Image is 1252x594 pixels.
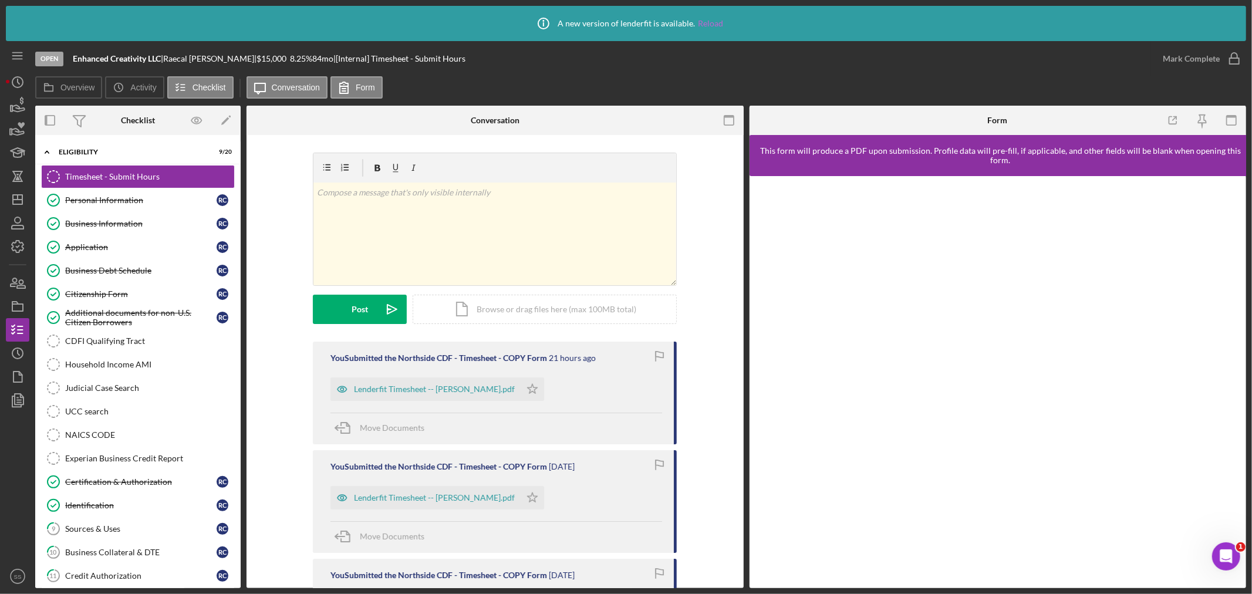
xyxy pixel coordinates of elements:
[1163,47,1220,70] div: Mark Complete
[50,572,57,579] tspan: 11
[14,573,22,580] text: SS
[330,353,547,363] div: You Submitted the Northside CDF - Timesheet - COPY Form
[41,188,235,212] a: Personal InformationRC
[217,570,228,582] div: R C
[333,54,465,63] div: | [Internal] Timesheet - Submit Hours
[65,383,234,393] div: Judicial Case Search
[529,9,724,38] div: A new version of lenderfit is available.
[217,241,228,253] div: R C
[65,360,234,369] div: Household Income AMI
[290,54,312,63] div: 8.25 %
[211,148,232,156] div: 9 / 20
[65,501,217,510] div: Identification
[41,235,235,259] a: ApplicationRC
[217,288,228,300] div: R C
[35,76,102,99] button: Overview
[217,546,228,558] div: R C
[121,116,155,125] div: Checklist
[41,400,235,423] a: UCC search
[549,353,596,363] time: 2025-09-04 21:23
[41,376,235,400] a: Judicial Case Search
[65,266,217,275] div: Business Debt Schedule
[41,564,235,588] a: 11Credit AuthorizationRC
[65,548,217,557] div: Business Collateral & DTE
[330,413,436,443] button: Move Documents
[65,289,217,299] div: Citizenship Form
[698,19,724,28] a: Reload
[193,83,226,92] label: Checklist
[105,76,164,99] button: Activity
[130,83,156,92] label: Activity
[217,218,228,230] div: R C
[41,306,235,329] a: Additional documents for non-U.S. Citizen BorrowersRC
[65,407,234,416] div: UCC search
[41,212,235,235] a: Business InformationRC
[330,76,383,99] button: Form
[330,377,544,401] button: Lenderfit Timesheet -- [PERSON_NAME].pdf
[217,476,228,488] div: R C
[73,54,163,63] div: |
[272,83,320,92] label: Conversation
[755,146,1247,165] div: This form will produce a PDF upon submission. Profile data will pre-fill, if applicable, and othe...
[217,523,228,535] div: R C
[217,194,228,206] div: R C
[217,500,228,511] div: R C
[1212,542,1240,571] iframe: Intercom live chat
[65,219,217,228] div: Business Information
[163,54,257,63] div: Raecal [PERSON_NAME] |
[41,259,235,282] a: Business Debt ScheduleRC
[59,148,203,156] div: Eligibility
[1151,47,1246,70] button: Mark Complete
[65,172,234,181] div: Timesheet - Submit Hours
[356,83,375,92] label: Form
[549,462,575,471] time: 2025-08-21 14:16
[313,295,407,324] button: Post
[65,242,217,252] div: Application
[41,517,235,541] a: 9Sources & UsesRC
[41,329,235,353] a: CDFI Qualifying Tract
[41,541,235,564] a: 10Business Collateral & DTERC
[360,531,424,541] span: Move Documents
[352,295,368,324] div: Post
[360,423,424,433] span: Move Documents
[41,165,235,188] a: Timesheet - Submit Hours
[330,522,436,551] button: Move Documents
[41,353,235,376] a: Household Income AMI
[549,571,575,580] time: 2025-08-05 18:00
[65,477,217,487] div: Certification & Authorization
[65,430,234,440] div: NAICS CODE
[73,53,161,63] b: Enhanced Creativity LLC
[761,188,1236,576] iframe: Lenderfit form
[257,53,286,63] span: $15,000
[41,447,235,470] a: Experian Business Credit Report
[6,565,29,588] button: SS
[65,454,234,463] div: Experian Business Credit Report
[354,384,515,394] div: Lenderfit Timesheet -- [PERSON_NAME].pdf
[41,423,235,447] a: NAICS CODE
[65,336,234,346] div: CDFI Qualifying Tract
[354,493,515,502] div: Lenderfit Timesheet -- [PERSON_NAME].pdf
[217,265,228,276] div: R C
[65,571,217,580] div: Credit Authorization
[41,282,235,306] a: Citizenship FormRC
[312,54,333,63] div: 84 mo
[41,470,235,494] a: Certification & AuthorizationRC
[247,76,328,99] button: Conversation
[330,486,544,509] button: Lenderfit Timesheet -- [PERSON_NAME].pdf
[330,571,547,580] div: You Submitted the Northside CDF - Timesheet - COPY Form
[65,195,217,205] div: Personal Information
[167,76,234,99] button: Checklist
[471,116,519,125] div: Conversation
[217,312,228,323] div: R C
[52,525,56,532] tspan: 9
[988,116,1008,125] div: Form
[330,462,547,471] div: You Submitted the Northside CDF - Timesheet - COPY Form
[35,52,63,66] div: Open
[65,308,217,327] div: Additional documents for non-U.S. Citizen Borrowers
[65,524,217,534] div: Sources & Uses
[1236,542,1246,552] span: 1
[41,494,235,517] a: IdentificationRC
[60,83,95,92] label: Overview
[50,548,58,556] tspan: 10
